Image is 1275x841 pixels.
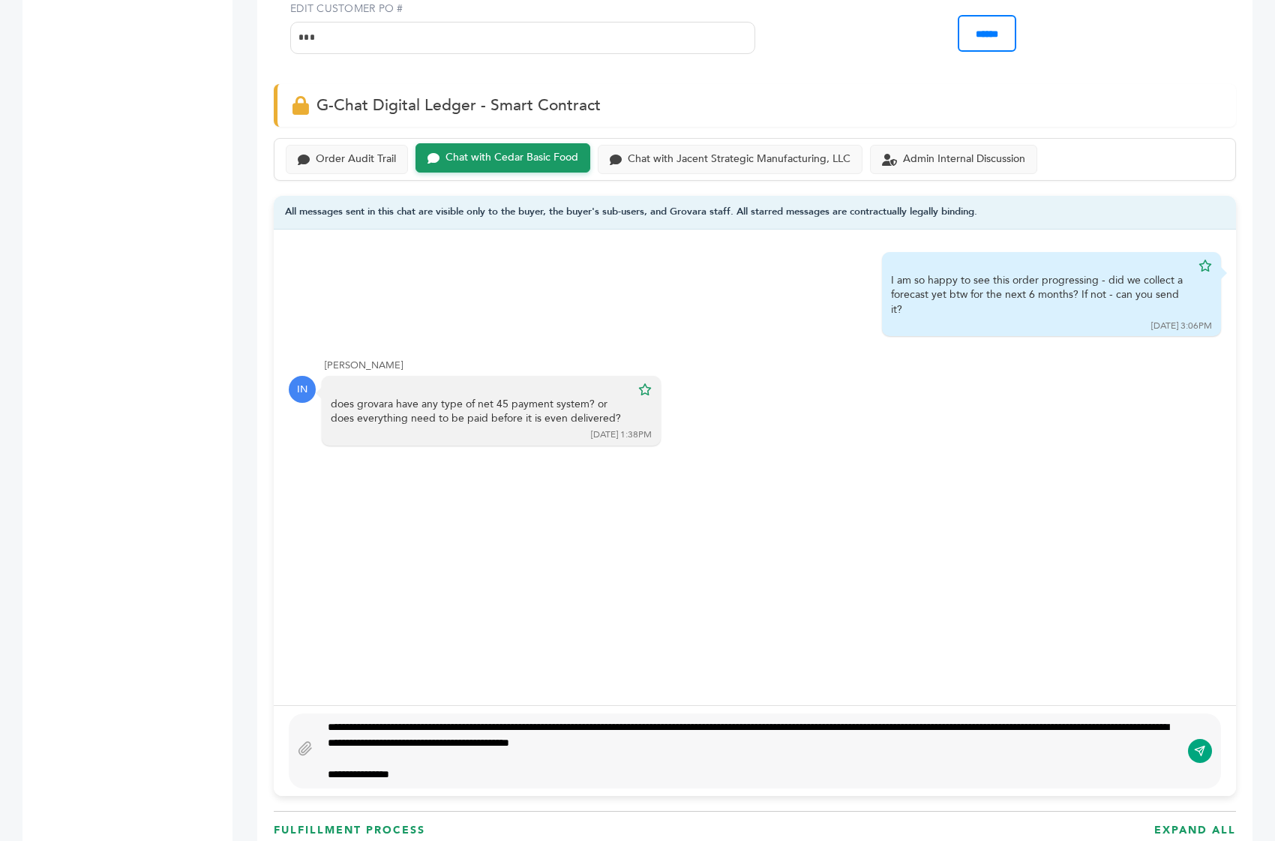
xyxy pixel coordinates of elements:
div: [DATE] 1:38PM [591,428,652,441]
div: [PERSON_NAME] [325,359,1221,372]
span: G-Chat Digital Ledger - Smart Contract [316,95,601,116]
div: does grovara have any type of net 45 payment system? or does everything need to be paid before it... [331,397,631,426]
div: All messages sent in this chat are visible only to the buyer, the buyer's sub-users, and Grovara ... [274,196,1236,230]
h3: FULFILLMENT PROCESS [274,823,425,838]
div: Chat with Jacent Strategic Manufacturing, LLC [628,153,850,166]
label: EDIT CUSTOMER PO # [290,2,755,17]
h3: EXPAND ALL [1154,823,1236,838]
div: Admin Internal Discussion [903,153,1025,166]
div: Order Audit Trail [316,153,396,166]
div: IN [289,376,316,403]
div: [DATE] 3:06PM [1151,320,1212,332]
div: Chat with Cedar Basic Food [445,152,578,164]
div: I am so happy to see this order progressing - did we collect a forecast yet btw for the next 6 mo... [891,273,1191,317]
